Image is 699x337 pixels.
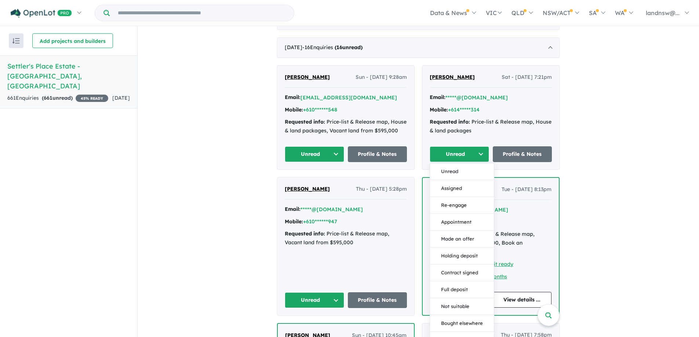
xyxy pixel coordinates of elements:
a: [PERSON_NAME] [285,73,330,82]
img: sort.svg [12,38,20,44]
span: [PERSON_NAME] [430,74,475,80]
h5: Settler's Place Estate - [GEOGRAPHIC_DATA] , [GEOGRAPHIC_DATA] [7,61,130,91]
button: Made an offer [430,231,494,248]
a: Profile & Notes [348,292,407,308]
div: 661 Enquir ies [7,94,108,103]
span: Tue - [DATE] 8:13pm [502,185,551,194]
a: Profile & Notes [493,146,552,162]
button: Unread [285,292,344,308]
a: Deposit ready [478,261,513,267]
button: Contract signed [430,264,494,281]
span: Thu - [DATE] 5:28pm [356,185,407,194]
span: [DATE] [112,95,130,101]
button: Assigned [430,180,494,197]
button: Holding deposit [430,248,494,264]
button: [EMAIL_ADDRESS][DOMAIN_NAME] [301,94,397,102]
span: landnsw@... [646,9,680,17]
strong: ( unread) [42,95,73,101]
button: Re-engage [430,197,494,214]
button: Appointment [430,214,494,231]
strong: ( unread) [335,44,363,51]
span: 661 [44,95,52,101]
button: Unread [285,146,344,162]
strong: Requested info: [285,118,325,125]
a: [PERSON_NAME] [430,73,475,82]
span: 16 [336,44,342,51]
strong: Requested info: [430,118,470,125]
button: Unread [430,146,489,162]
a: View details ... [493,292,552,308]
span: 45 % READY [76,95,108,102]
a: Profile & Notes [348,146,407,162]
button: Unread [430,163,494,180]
strong: Email: [285,94,301,100]
input: Try estate name, suburb, builder or developer [111,5,292,21]
strong: Mobile: [285,218,303,225]
strong: Requested info: [285,230,325,237]
span: Sun - [DATE] 9:28am [356,73,407,82]
strong: Email: [285,206,301,212]
div: Price-list & Release map, House & land packages [430,118,552,135]
span: Sat - [DATE] 7:21pm [502,73,552,82]
div: Price-list & Release map, Vacant land from $595,000 [285,230,407,247]
span: [PERSON_NAME] [285,74,330,80]
button: Not suitable [430,298,494,315]
a: [PERSON_NAME] [285,185,330,194]
span: [PERSON_NAME] [285,186,330,192]
button: Add projects and builders [32,33,113,48]
strong: Mobile: [430,106,448,113]
img: Openlot PRO Logo White [11,9,72,18]
strong: Mobile: [285,106,303,113]
span: - 16 Enquir ies [302,44,363,51]
strong: Email: [430,94,445,100]
button: Bought elsewhere [430,315,494,332]
div: [DATE] [277,37,560,58]
div: Price-list & Release map, House & land packages, Vacant land from $595,000 [285,118,407,135]
button: Full deposit [430,281,494,298]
